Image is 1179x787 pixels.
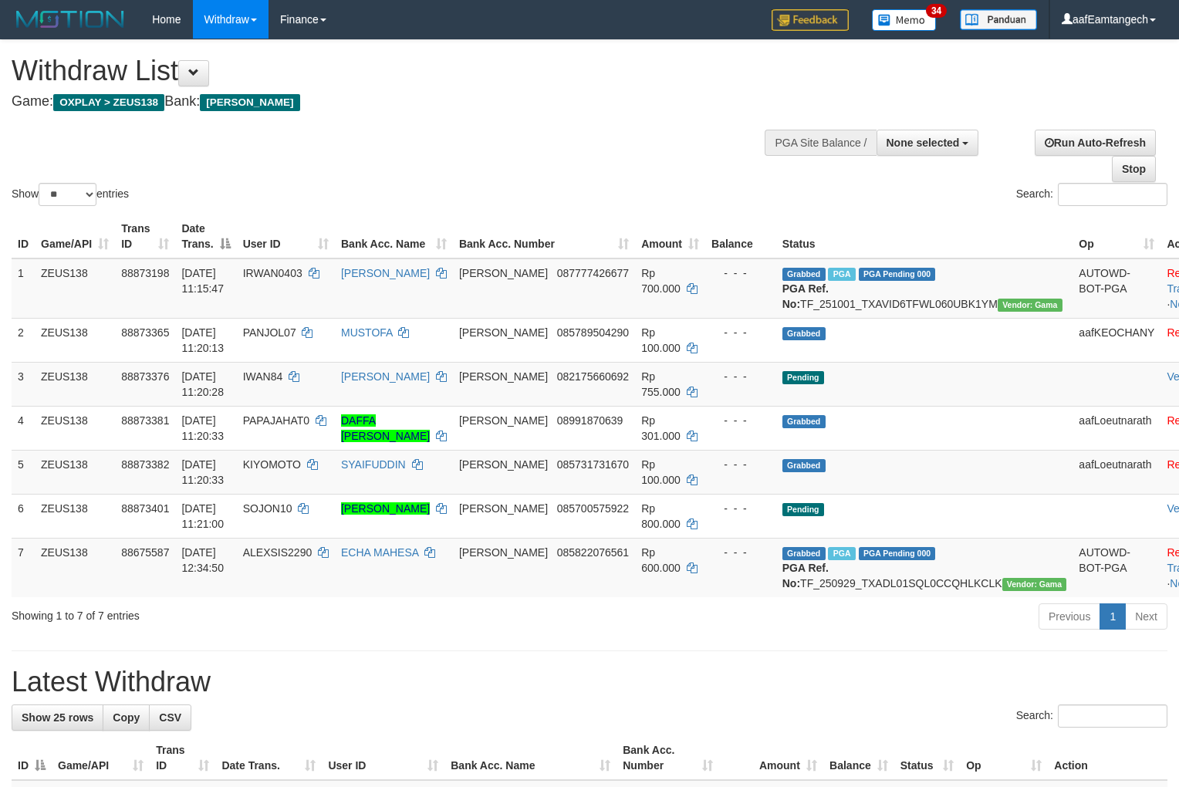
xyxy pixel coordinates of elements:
th: Balance [705,214,776,258]
td: aafLoeutnarath [1073,450,1160,494]
th: Bank Acc. Name: activate to sort column ascending [335,214,453,258]
span: Grabbed [782,547,826,560]
span: Copy 085731731670 to clipboard [557,458,629,471]
span: SOJON10 [243,502,292,515]
span: ALEXSIS2290 [243,546,312,559]
div: - - - [711,545,770,560]
span: Copy 082175660692 to clipboard [557,370,629,383]
th: Game/API: activate to sort column ascending [52,736,150,780]
span: Grabbed [782,327,826,340]
a: DAFFA [PERSON_NAME] [341,414,430,442]
a: Previous [1039,603,1100,630]
a: MUSTOFA [341,326,393,339]
td: ZEUS138 [35,494,115,538]
span: 88675587 [121,546,169,559]
span: 88873381 [121,414,169,427]
th: Op: activate to sort column ascending [960,736,1048,780]
th: Balance: activate to sort column ascending [823,736,894,780]
label: Search: [1016,183,1167,206]
input: Search: [1058,704,1167,728]
th: Trans ID: activate to sort column ascending [115,214,175,258]
th: Date Trans.: activate to sort column ascending [215,736,322,780]
td: TF_251001_TXAVID6TFWL060UBK1YM [776,258,1073,319]
span: Grabbed [782,268,826,281]
span: [DATE] 11:20:33 [181,414,224,442]
label: Show entries [12,183,129,206]
td: ZEUS138 [35,406,115,450]
th: Bank Acc. Name: activate to sort column ascending [444,736,617,780]
span: Copy 08991870639 to clipboard [557,414,623,427]
td: TF_250929_TXADL01SQL0CCQHLKCLK [776,538,1073,597]
td: 7 [12,538,35,597]
div: - - - [711,325,770,340]
td: ZEUS138 [35,450,115,494]
span: PGA Pending [859,547,936,560]
div: - - - [711,413,770,428]
b: PGA Ref. No: [782,282,829,310]
a: Run Auto-Refresh [1035,130,1156,156]
span: PGA Pending [859,268,936,281]
th: Op: activate to sort column ascending [1073,214,1160,258]
span: [PERSON_NAME] [459,326,548,339]
span: Copy 085822076561 to clipboard [557,546,629,559]
td: 5 [12,450,35,494]
a: [PERSON_NAME] [341,370,430,383]
span: [PERSON_NAME] [459,414,548,427]
span: 88873376 [121,370,169,383]
span: Copy 085789504290 to clipboard [557,326,629,339]
th: Status [776,214,1073,258]
span: 88873198 [121,267,169,279]
a: Show 25 rows [12,704,103,731]
div: - - - [711,369,770,384]
span: [DATE] 11:20:13 [181,326,224,354]
span: Vendor URL: https://trx31.1velocity.biz [998,299,1062,312]
th: User ID: activate to sort column ascending [322,736,444,780]
button: None selected [877,130,979,156]
span: Marked by aafpengsreynich [828,547,855,560]
span: PANJOL07 [243,326,296,339]
span: PAPAJAHAT0 [243,414,309,427]
a: CSV [149,704,191,731]
select: Showentries [39,183,96,206]
td: 2 [12,318,35,362]
td: ZEUS138 [35,538,115,597]
th: Status: activate to sort column ascending [894,736,960,780]
span: Copy 087777426677 to clipboard [557,267,629,279]
span: None selected [887,137,960,149]
span: [DATE] 11:20:28 [181,370,224,398]
img: panduan.png [960,9,1037,30]
span: [DATE] 11:15:47 [181,267,224,295]
span: 88873382 [121,458,169,471]
td: 4 [12,406,35,450]
td: 1 [12,258,35,319]
span: Pending [782,371,824,384]
span: Copy 085700575922 to clipboard [557,502,629,515]
div: Showing 1 to 7 of 7 entries [12,602,480,623]
a: Next [1125,603,1167,630]
th: Trans ID: activate to sort column ascending [150,736,215,780]
span: Rp 700.000 [641,267,681,295]
span: Copy [113,711,140,724]
span: Rp 600.000 [641,546,681,574]
span: IWAN84 [243,370,283,383]
th: Amount: activate to sort column ascending [719,736,823,780]
a: 1 [1100,603,1126,630]
span: [DATE] 12:34:50 [181,546,224,574]
td: AUTOWD-BOT-PGA [1073,258,1160,319]
td: AUTOWD-BOT-PGA [1073,538,1160,597]
a: [PERSON_NAME] [341,267,430,279]
span: CSV [159,711,181,724]
span: [PERSON_NAME] [459,267,548,279]
th: Action [1048,736,1167,780]
span: Pending [782,503,824,516]
label: Search: [1016,704,1167,728]
span: OXPLAY > ZEUS138 [53,94,164,111]
span: Vendor URL: https://trx31.1velocity.biz [1002,578,1067,591]
th: Date Trans.: activate to sort column descending [175,214,236,258]
a: ECHA MAHESA [341,546,418,559]
span: 88873365 [121,326,169,339]
span: [PERSON_NAME] [459,370,548,383]
span: 88873401 [121,502,169,515]
td: ZEUS138 [35,258,115,319]
img: MOTION_logo.png [12,8,129,31]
